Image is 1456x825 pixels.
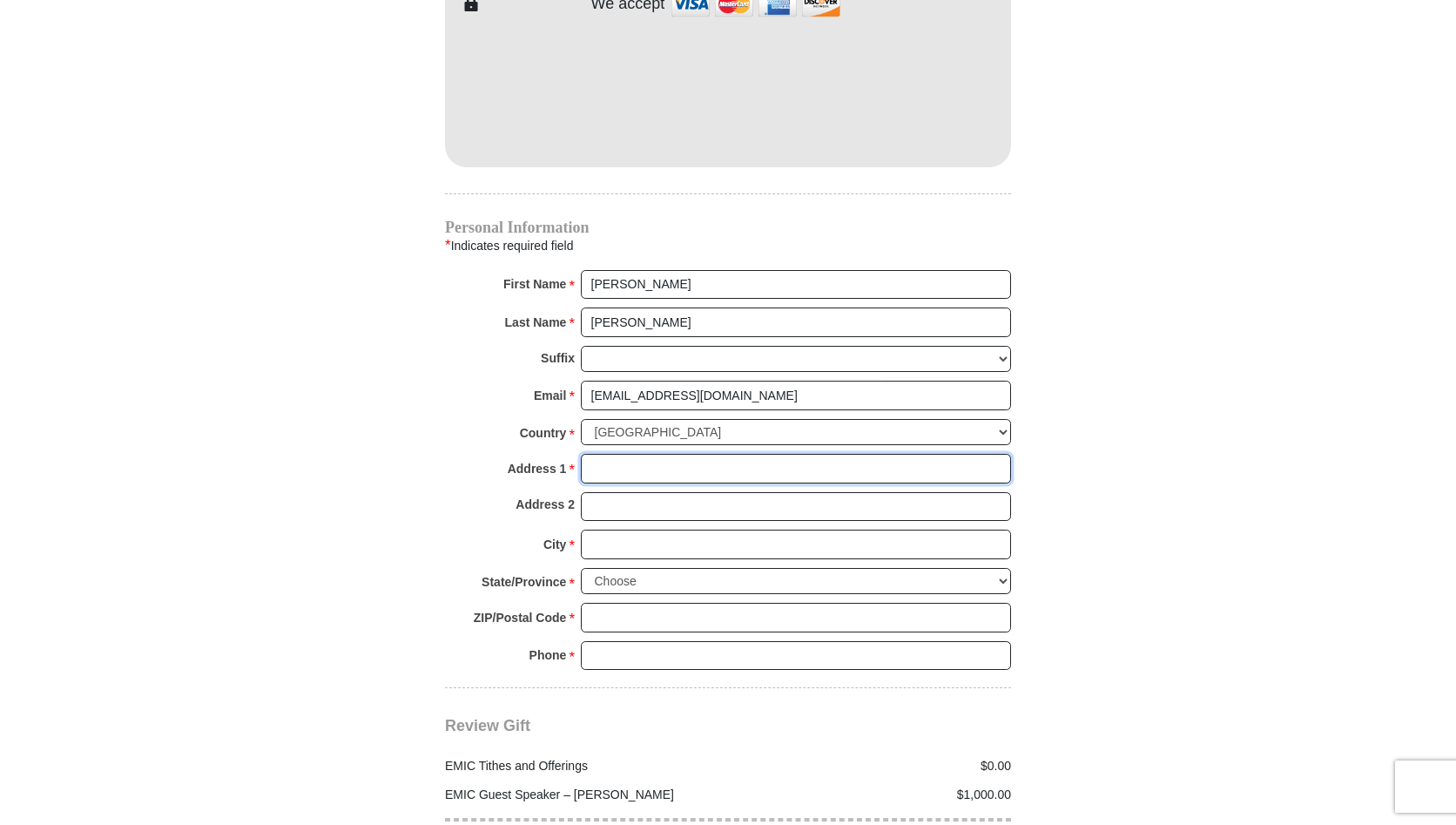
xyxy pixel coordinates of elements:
strong: Email [534,383,566,408]
div: $1,000.00 [728,786,1021,804]
strong: Country [520,421,567,445]
div: $0.00 [728,757,1021,775]
strong: Address 2 [516,492,575,517]
strong: Phone [529,643,567,667]
span: Review Gift [445,717,530,734]
h4: Personal Information [445,220,1011,234]
strong: Last Name [505,310,567,335]
strong: State/Province [482,570,566,594]
strong: Address 1 [508,456,567,481]
div: EMIC Guest Speaker – [PERSON_NAME] [436,786,729,804]
strong: First Name [503,272,566,296]
div: EMIC Tithes and Offerings [436,757,729,775]
strong: ZIP/Postal Code [474,605,567,630]
strong: City [543,532,566,557]
strong: Suffix [541,346,575,370]
div: Indicates required field [445,234,1011,257]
